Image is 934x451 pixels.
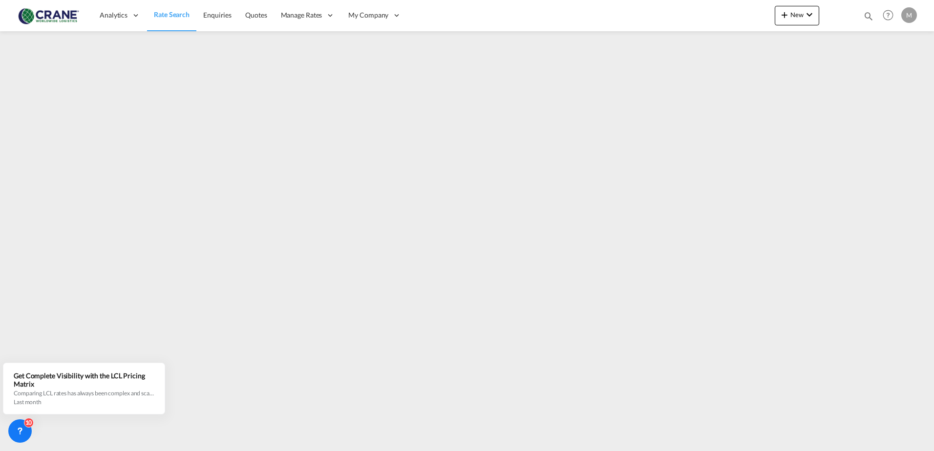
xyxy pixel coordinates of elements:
img: 374de710c13411efa3da03fd754f1635.jpg [15,4,81,26]
div: M [901,7,917,23]
button: icon-plus 400-fgNewicon-chevron-down [775,6,819,25]
md-icon: icon-plus 400-fg [779,9,790,20]
div: Help [880,7,901,24]
span: My Company [348,10,388,20]
span: New [779,11,815,19]
div: icon-magnify [863,11,874,25]
span: Analytics [100,10,127,20]
span: Rate Search [154,10,190,19]
span: Help [880,7,896,23]
md-icon: icon-magnify [863,11,874,21]
md-icon: icon-chevron-down [804,9,815,20]
span: Quotes [245,11,267,19]
span: Enquiries [203,11,232,19]
span: Manage Rates [281,10,322,20]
